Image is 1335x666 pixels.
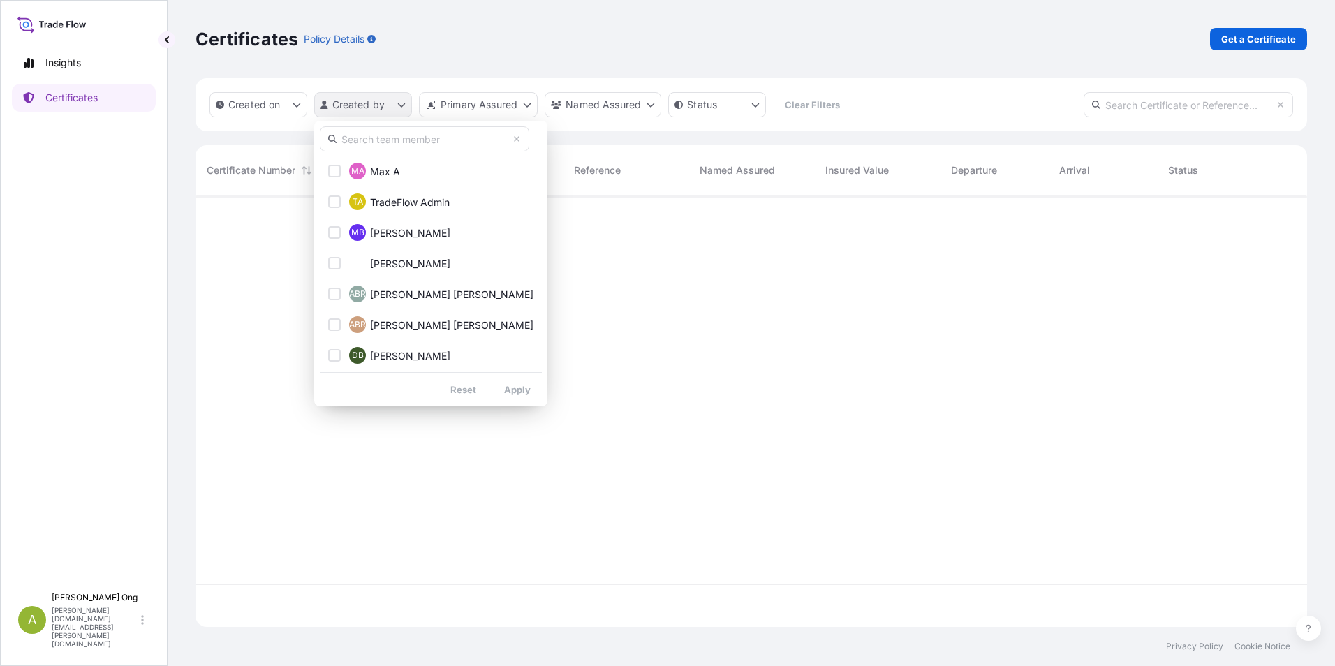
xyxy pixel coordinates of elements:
span: MA [351,164,364,178]
span: Max A [370,165,400,179]
button: ABR[PERSON_NAME] [PERSON_NAME] [320,280,542,308]
button: Apply [493,378,542,401]
button: MAMax A [320,157,542,185]
span: MB [351,256,364,270]
div: createdBy Filter options [314,121,547,406]
span: [PERSON_NAME] [PERSON_NAME] [370,288,533,302]
span: TradeFlow Admin [370,195,450,209]
span: TA [353,195,363,209]
span: [PERSON_NAME] [PERSON_NAME] [370,318,533,332]
span: [PERSON_NAME] [370,349,450,363]
button: MB[PERSON_NAME] [320,219,542,246]
button: MB[PERSON_NAME] [320,249,542,277]
input: Search team member [320,126,529,151]
button: DB[PERSON_NAME] [320,341,542,369]
span: MB [351,225,364,239]
span: ABR [349,287,366,301]
button: ABR[PERSON_NAME] [PERSON_NAME] [320,311,542,339]
div: Select Option [320,157,542,367]
span: [PERSON_NAME] [370,226,450,240]
span: [PERSON_NAME] [370,257,450,271]
span: DB [352,348,364,362]
p: Reset [450,383,476,397]
span: ABR [349,318,366,332]
p: Apply [504,383,531,397]
button: TATradeFlow Admin [320,188,542,216]
button: Reset [439,378,487,401]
